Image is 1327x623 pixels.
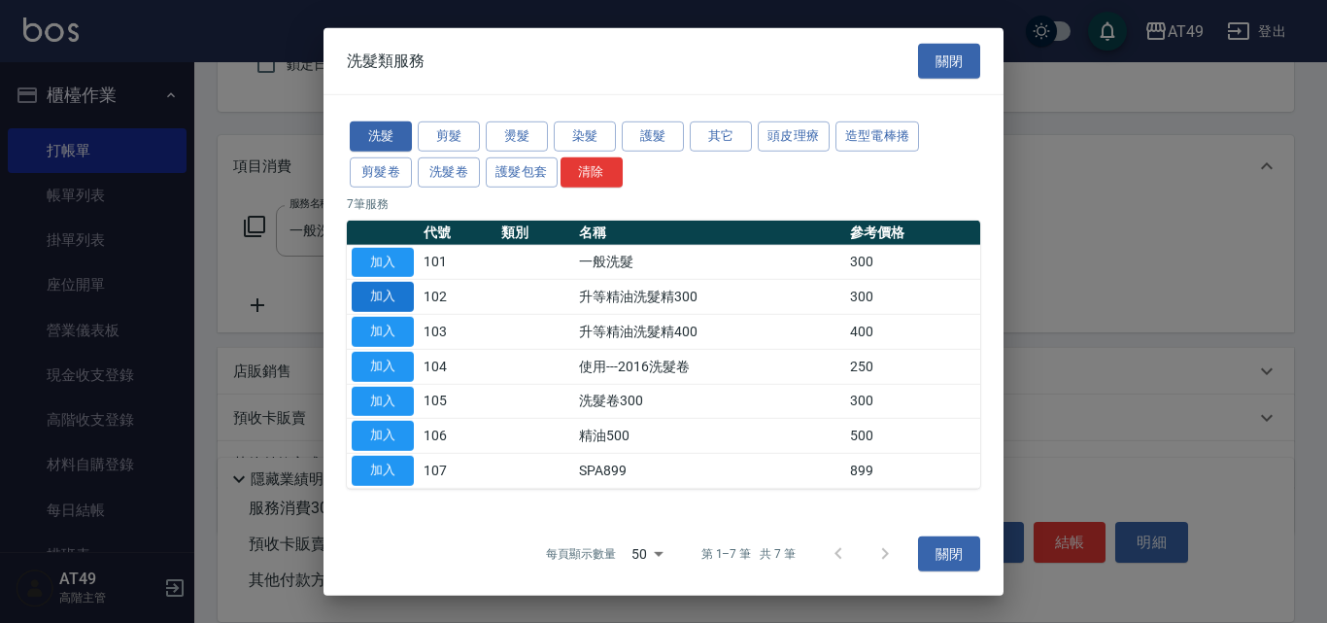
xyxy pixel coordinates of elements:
th: 代號 [419,220,496,245]
button: 加入 [352,282,414,312]
button: 清除 [561,157,623,188]
td: 103 [419,314,496,349]
td: 300 [845,280,980,315]
button: 加入 [352,421,414,451]
button: 加入 [352,317,414,347]
button: 加入 [352,247,414,277]
td: 500 [845,419,980,454]
p: 每頁顯示數量 [546,545,616,563]
td: 精油500 [574,419,844,454]
button: 加入 [352,386,414,416]
div: 50 [624,528,670,580]
button: 其它 [690,121,752,152]
td: 300 [845,245,980,280]
td: SPA899 [574,453,844,488]
button: 頭皮理療 [758,121,830,152]
button: 洗髮卷 [418,157,480,188]
button: 剪髮 [418,121,480,152]
button: 關閉 [918,43,980,79]
th: 類別 [496,220,574,245]
td: 104 [419,349,496,384]
td: 升等精油洗髮精300 [574,280,844,315]
button: 加入 [352,456,414,486]
td: 一般洗髮 [574,245,844,280]
button: 護髮包套 [486,157,558,188]
button: 關閉 [918,536,980,571]
p: 7 筆服務 [347,194,980,212]
td: 洗髮卷300 [574,384,844,419]
td: 106 [419,419,496,454]
button: 護髮 [622,121,684,152]
td: 101 [419,245,496,280]
button: 加入 [352,352,414,382]
td: 107 [419,453,496,488]
button: 洗髮 [350,121,412,152]
button: 剪髮卷 [350,157,412,188]
td: 899 [845,453,980,488]
td: 300 [845,384,980,419]
button: 造型電棒捲 [835,121,920,152]
td: 使用---2016洗髮卷 [574,349,844,384]
p: 第 1–7 筆 共 7 筆 [701,545,796,563]
td: 102 [419,280,496,315]
td: 升等精油洗髮精400 [574,314,844,349]
td: 250 [845,349,980,384]
span: 洗髮類服務 [347,52,425,71]
td: 105 [419,384,496,419]
button: 染髮 [554,121,616,152]
th: 名稱 [574,220,844,245]
th: 參考價格 [845,220,980,245]
td: 400 [845,314,980,349]
button: 燙髮 [486,121,548,152]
